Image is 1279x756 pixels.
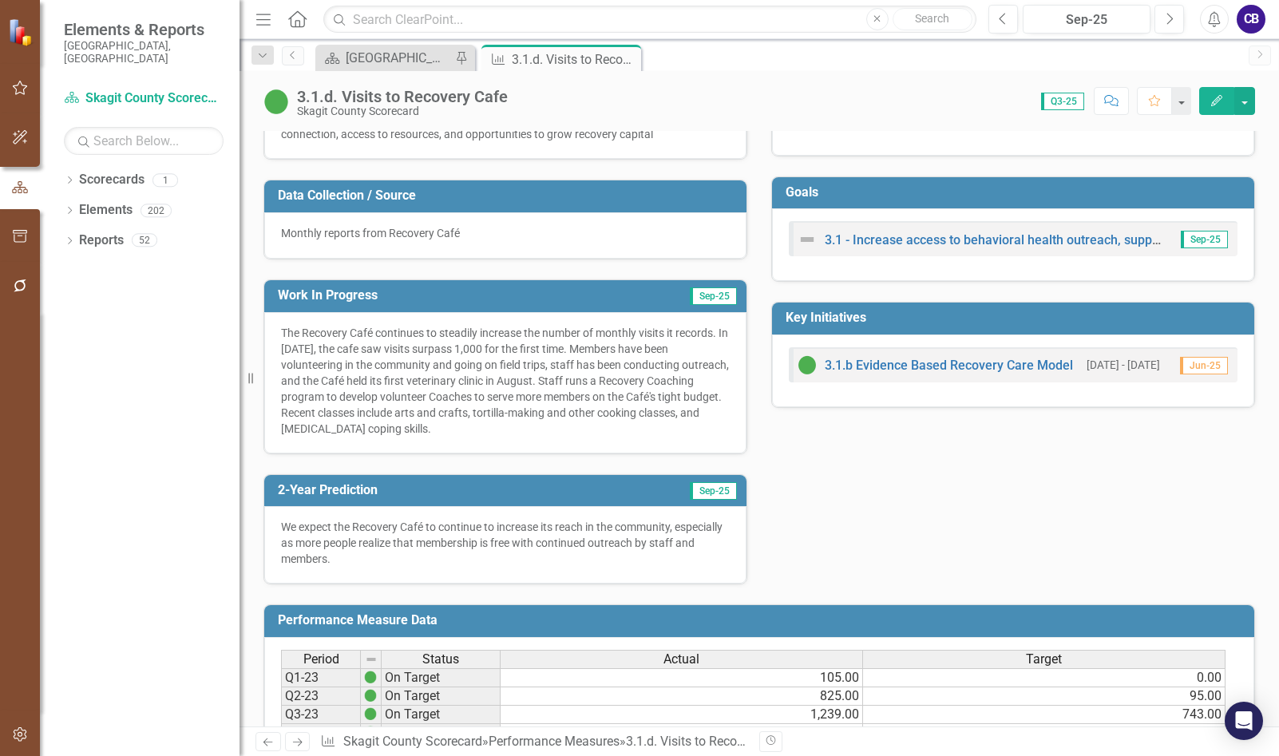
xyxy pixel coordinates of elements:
a: Elements [79,201,133,220]
span: Q3-25 [1041,93,1084,110]
a: [GEOGRAPHIC_DATA] Page [319,48,451,68]
a: Reports [79,232,124,250]
div: 3.1.d. Visits to Recovery Cafe [512,49,637,69]
a: Performance Measures [489,734,620,749]
button: CB [1237,5,1265,34]
small: [DATE] - [DATE] [1087,358,1160,373]
a: Skagit County Scorecard [343,734,482,749]
p: We expect the Recovery Café to continue to increase its reach in the community, especially as mor... [281,519,730,567]
img: lAAAAAElFTkSuQmCC [364,671,377,683]
span: Period [303,652,339,667]
img: ClearPoint Strategy [8,18,36,46]
img: On Target [263,89,289,114]
span: Elements & Reports [64,20,224,39]
h3: 2-Year Prediction [278,483,588,497]
td: 1,239.00 [501,706,863,724]
td: 743.00 [863,706,1226,724]
button: Search [893,8,972,30]
p: The Recovery Café continues to steadily increase the number of monthly visits it records. In [DAT... [281,325,730,437]
img: lAAAAAElFTkSuQmCC [364,689,377,702]
td: On Target [382,668,501,687]
span: Actual [663,652,699,667]
div: 202 [141,204,172,217]
td: Q4-23 [281,724,361,742]
p: Monthly reports from Recovery Café [281,225,730,241]
div: Sep-25 [1028,10,1145,30]
span: Search [915,12,949,25]
div: 3.1.d. Visits to Recovery Cafe [626,734,790,749]
span: Sep-25 [690,482,737,500]
h3: Performance Measure Data [278,613,1246,627]
div: » » [320,733,747,751]
a: Skagit County Scorecard [64,89,224,108]
td: 1,505.00 [501,724,863,742]
td: 0.00 [863,668,1226,687]
td: Q1-23 [281,668,361,687]
td: On Target [382,706,501,724]
div: 3.1.d. Visits to Recovery Cafe [297,88,508,105]
img: Not Defined [798,230,817,249]
span: Sep-25 [690,287,737,305]
span: Target [1026,652,1062,667]
h3: Work In Progress [278,288,588,303]
input: Search ClearPoint... [323,6,976,34]
button: Sep-25 [1023,5,1150,34]
h3: Key Initiatives [786,311,1246,325]
span: Sep-25 [1181,231,1228,248]
a: 3.1.b Evidence Based Recovery Care Model [825,358,1073,373]
td: Q3-23 [281,706,361,724]
td: Q2-23 [281,687,361,706]
img: 8DAGhfEEPCf229AAAAAElFTkSuQmCC [365,653,378,666]
input: Search Below... [64,127,224,155]
td: 825.00 [501,687,863,706]
div: [GEOGRAPHIC_DATA] Page [346,48,451,68]
img: lAAAAAElFTkSuQmCC [364,707,377,720]
td: On Target [382,687,501,706]
a: Scorecards [79,171,145,189]
img: On Target [798,355,817,374]
h3: Data Collection / Source [278,188,738,203]
h3: Goals [786,185,1246,200]
div: Open Intercom Messenger [1225,702,1263,740]
td: 95.00 [863,687,1226,706]
span: Status [422,652,459,667]
img: lAAAAAElFTkSuQmCC [364,726,377,738]
small: [GEOGRAPHIC_DATA], [GEOGRAPHIC_DATA] [64,39,224,65]
div: Skagit County Scorecard [297,105,508,117]
span: Jun-25 [1180,357,1228,374]
td: 1,115.00 [863,724,1226,742]
div: 52 [132,234,157,247]
div: 1 [152,173,178,187]
td: 105.00 [501,668,863,687]
td: On Target [382,724,501,742]
a: 3.1 - Increase access to behavioral health outreach, support, and services. [825,232,1250,247]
